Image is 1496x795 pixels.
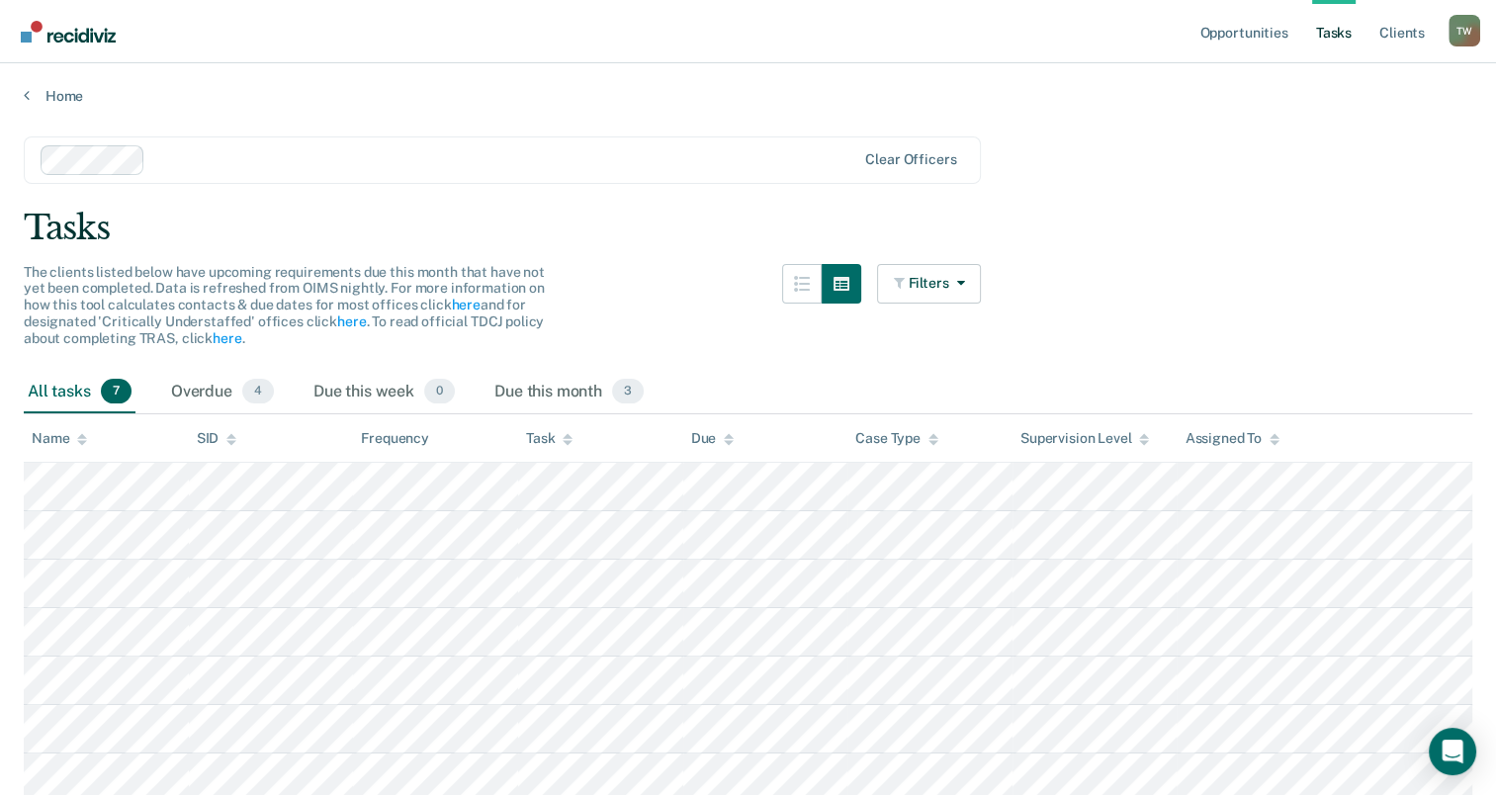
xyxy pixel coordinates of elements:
[337,313,366,329] a: here
[167,371,278,414] div: Overdue4
[1020,430,1150,447] div: Supervision Level
[213,330,241,346] a: here
[424,379,455,404] span: 0
[242,379,274,404] span: 4
[877,264,982,304] button: Filters
[24,208,1472,248] div: Tasks
[855,430,938,447] div: Case Type
[32,430,87,447] div: Name
[24,264,545,346] span: The clients listed below have upcoming requirements due this month that have not yet been complet...
[361,430,429,447] div: Frequency
[24,87,1472,105] a: Home
[451,297,480,312] a: here
[1449,15,1480,46] button: Profile dropdown button
[612,379,644,404] span: 3
[21,21,116,43] img: Recidiviz
[1429,728,1476,775] div: Open Intercom Messenger
[24,371,135,414] div: All tasks7
[490,371,648,414] div: Due this month3
[865,151,956,168] div: Clear officers
[1449,15,1480,46] div: T W
[1185,430,1278,447] div: Assigned To
[101,379,132,404] span: 7
[197,430,237,447] div: SID
[309,371,459,414] div: Due this week0
[526,430,572,447] div: Task
[691,430,735,447] div: Due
